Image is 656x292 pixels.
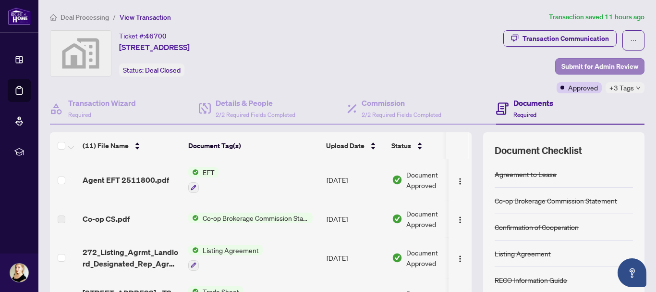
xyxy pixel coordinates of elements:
th: Upload Date [322,132,388,159]
th: Status [388,132,469,159]
img: logo [8,7,31,25]
td: [DATE] [323,159,388,201]
div: Co-op Brokerage Commission Statement [495,195,617,206]
span: Document Approved [406,247,466,268]
img: Logo [456,178,464,185]
img: Status Icon [188,213,199,223]
td: [DATE] [323,237,388,279]
span: Upload Date [326,140,364,151]
button: Logo [452,250,468,266]
button: Status IconCo-op Brokerage Commission Statement [188,213,313,223]
span: Deal Closed [145,66,181,75]
button: Logo [452,172,468,188]
span: Co-op CS.pdf [83,213,130,225]
span: home [50,14,57,21]
button: Submit for Admin Review [555,58,644,75]
div: Confirmation of Cooperation [495,222,579,232]
li: / [113,12,116,23]
span: Approved [568,82,598,93]
span: 272_Listing_Agrmt_Landlord_Designated_Rep_Agrmt_Auth_to_Offer_for_Lease_-_PropTx-[PERSON_NAME] 2.pdf [83,246,181,269]
span: Document Checklist [495,144,582,157]
span: ellipsis [630,37,637,44]
span: Submit for Admin Review [561,59,638,74]
span: Required [513,111,536,118]
th: (11) File Name [79,132,184,159]
img: Profile Icon [10,264,28,282]
img: Status Icon [188,245,199,255]
span: Document Approved [406,169,466,190]
span: [STREET_ADDRESS] [119,41,190,53]
span: EFT [199,167,219,178]
div: Status: [119,63,184,76]
span: (11) File Name [83,140,129,151]
button: Status IconListing Agreement [188,245,263,271]
img: Document Status [392,214,402,224]
h4: Transaction Wizard [68,97,136,109]
span: Deal Processing [61,13,109,22]
span: 2/2 Required Fields Completed [216,111,295,118]
div: Agreement to Lease [495,169,557,179]
button: Open asap [618,258,646,287]
h4: Documents [513,97,553,109]
span: Status [391,140,411,151]
article: Transaction saved 11 hours ago [549,12,644,23]
span: Document Approved [406,208,466,229]
span: Co-op Brokerage Commission Statement [199,213,313,223]
div: Listing Agreement [495,248,551,259]
h4: Details & People [216,97,295,109]
button: Logo [452,211,468,227]
h4: Commission [362,97,441,109]
span: +3 Tags [609,82,634,93]
img: Document Status [392,175,402,185]
td: [DATE] [323,201,388,237]
span: Required [68,111,91,118]
span: View Transaction [120,13,171,22]
span: Agent EFT 2511800.pdf [83,174,169,186]
img: Document Status [392,253,402,263]
img: Logo [456,216,464,224]
button: Status IconEFT [188,167,219,193]
button: Transaction Communication [503,30,617,47]
div: Ticket #: [119,30,167,41]
div: Transaction Communication [522,31,609,46]
span: 2/2 Required Fields Completed [362,111,441,118]
img: Logo [456,255,464,263]
span: 46700 [145,32,167,40]
th: Document Tag(s) [184,132,322,159]
div: RECO Information Guide [495,275,567,285]
img: Status Icon [188,167,199,178]
img: svg%3e [50,31,111,76]
span: down [636,86,641,90]
span: Listing Agreement [199,245,263,255]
